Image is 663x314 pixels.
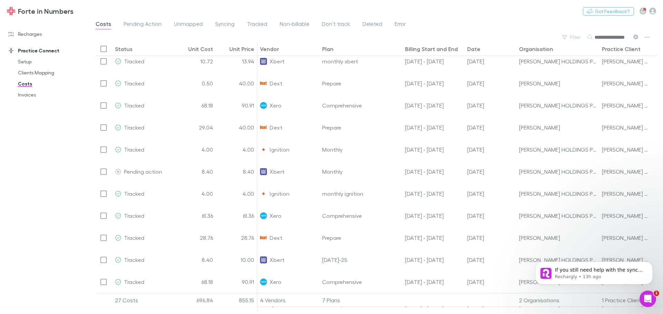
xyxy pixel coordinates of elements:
div: 13.94 [216,50,257,72]
div: Practice Client [602,45,641,52]
div: 68.18 [174,271,216,293]
iframe: Intercom live chat [640,291,656,307]
span: Unmapped [174,20,203,29]
a: Clients Mapping [11,67,93,78]
div: 8.40 [174,161,216,183]
div: [PERSON_NAME] HOLDINGS PTY LTD ATF [PERSON_NAME] FAMILY TRUST [602,183,650,204]
div: 19 Aug 2025 [464,50,516,72]
span: Don’t track [322,20,350,29]
div: 01 May - 31 May 25 [402,183,464,205]
a: Forte in Numbers [3,3,78,19]
div: [PERSON_NAME] HOLDINGS PTY LTD ATF [PERSON_NAME] FAMILY TRUST [602,205,650,226]
span: Costs [96,20,111,29]
div: Monthly [319,139,402,161]
span: Tracked [124,58,144,64]
div: 8.40 [174,249,216,271]
div: Prepare [319,72,402,94]
img: Xbert's Logo [260,58,267,65]
div: Date [467,45,480,52]
div: 61.36 [216,205,257,227]
span: Tracked [124,234,144,241]
div: 01 May 2025 [464,227,516,249]
div: Comprehensive [319,271,402,293]
img: Forte in Numbers's Logo [7,7,15,15]
div: Monthly [319,161,402,183]
span: Tracked [124,146,144,153]
span: Dext [270,72,282,94]
span: Xbert [270,50,285,72]
div: 11 Sep 2025 [464,271,516,293]
span: Xero [270,271,281,293]
div: 19 Apr 2025 [464,161,516,183]
div: 29.04 [174,117,216,139]
div: Unit Cost [188,45,213,52]
div: 19 Jun 2025 [464,249,516,271]
div: 01 Aug - 31 Aug 25 [402,117,464,139]
div: 10.72 [174,50,216,72]
img: Ignition's Logo [260,190,267,197]
div: 4.00 [216,183,257,205]
span: Tracked [124,212,144,219]
div: [PERSON_NAME] HOLDINGS PTY LTD ATF [PERSON_NAME] FAMILY TRUST [519,205,596,226]
span: Xbert [270,161,285,182]
span: Tracked [124,256,144,263]
div: 40.00 [216,117,257,139]
div: 0.50 [174,72,216,94]
div: Unit Price [229,45,254,52]
div: 4.00 [174,139,216,161]
div: [PERSON_NAME] HOLDINGS PTY LTD ATF [PERSON_NAME] FAMILY TRUST [519,139,596,160]
span: Tracked [247,20,267,29]
div: 68.18 [174,94,216,117]
a: Invoices [11,89,93,100]
div: 10.00 [216,249,257,271]
div: [PERSON_NAME] HOLDINGS PTY LTD ATF [PERSON_NAME] FAMILY TRUST [519,183,596,204]
div: [PERSON_NAME] HOLDINGS PTY LTD ATF [PERSON_NAME] FAMILY TRUST [519,249,596,271]
div: [PERSON_NAME] HOLDINGS PTY LTD ATF [PERSON_NAME] FAMILY TRUST [602,50,650,72]
span: Non-billable [280,20,309,29]
div: monthly xbert [319,50,402,72]
div: 11 Aug - 10 Sep 25 [402,271,464,293]
div: 90.91 [216,94,257,117]
button: Filter [559,33,585,41]
div: 855.15 [216,293,257,307]
div: 30 Apr 2025 [464,139,516,161]
div: Billing Start and End [405,45,458,52]
span: 1 [654,291,659,296]
button: Got Feedback? [583,7,634,16]
div: Status [115,45,133,52]
div: 27 Costs [112,293,174,307]
div: Search [595,33,629,41]
div: 40.00 [216,72,257,94]
div: Comprehensive [319,205,402,227]
a: Costs [11,78,93,89]
div: 28.76 [216,227,257,249]
div: Prepare [319,117,402,139]
div: 01 Aug 2025 [464,117,516,139]
h3: Forte in Numbers [18,7,74,15]
span: Xbert [270,249,285,271]
div: 696.84 [174,293,216,307]
div: 90.91 [216,271,257,293]
span: Tracked [124,190,144,197]
div: 4.00 [174,183,216,205]
div: [PERSON_NAME] HOLDINGS PTY LTD ATF [PERSON_NAME] FAMILY TRUST [602,227,650,249]
span: Deleted [363,20,382,29]
span: Tracked [124,124,144,131]
div: 20 Jun - 20 Jul 25 [402,249,464,271]
div: 61.36 [174,205,216,227]
div: Comprehensive [319,94,402,117]
span: Tracked [124,80,144,87]
div: Vendor [260,45,279,52]
div: [PERSON_NAME] [519,117,596,138]
div: 2 Organisations [516,293,599,307]
div: [PERSON_NAME] [519,72,596,94]
img: Dext's Logo [260,234,267,241]
div: 4 Vendors [257,293,319,307]
div: 01 Aug - 31 Aug 25 [402,72,464,94]
div: [PERSON_NAME] HOLDINGS PTY LTD ATF [PERSON_NAME] FAMILY TRUST [519,94,596,116]
div: [PERSON_NAME] HOLDINGS PTY LTD ATF [PERSON_NAME] FAMILY TRUST [519,161,596,182]
iframe: Intercom notifications message [525,247,663,295]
